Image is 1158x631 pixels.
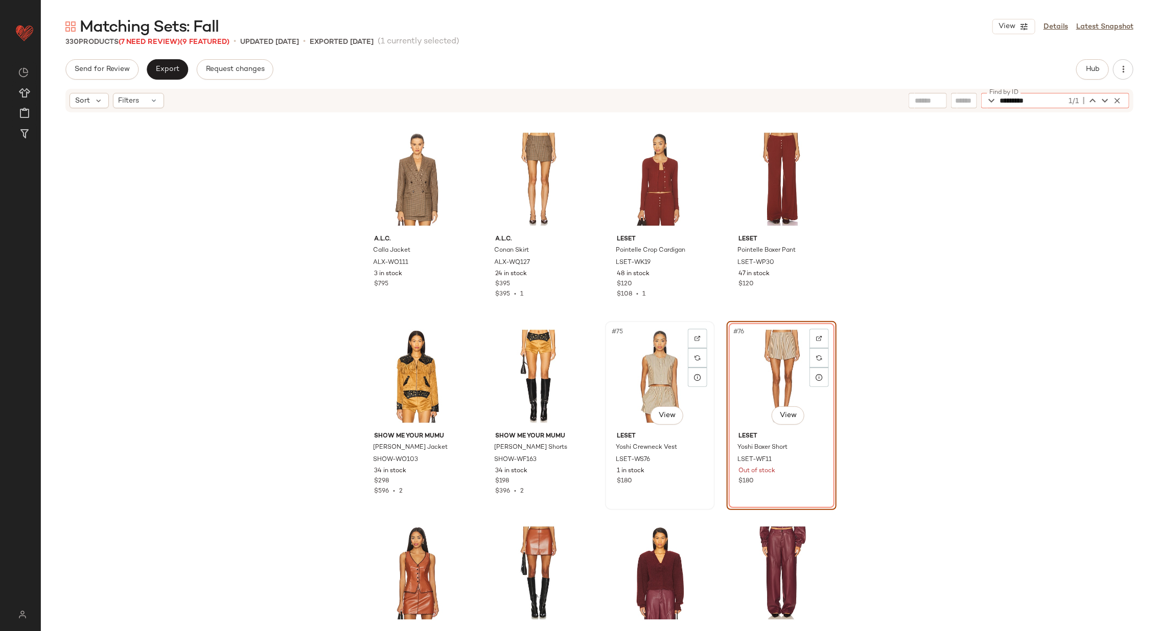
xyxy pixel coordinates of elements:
span: LESET [617,432,703,441]
span: LESET [617,235,703,244]
img: svg%3e [816,355,822,361]
span: Pointelle Boxer Pant [737,246,796,255]
span: 34 in stock [496,467,528,476]
span: 3 in stock [374,270,402,279]
span: 1 [521,291,524,298]
span: 48 in stock [617,270,650,279]
span: 47 in stock [738,270,770,279]
button: Export [147,59,188,80]
span: $596 [374,488,389,495]
span: Filters [119,95,140,106]
span: View [658,411,676,420]
span: 2 [399,488,403,495]
span: (1 currently selected) [378,36,459,48]
img: AMAN-WO161_V1.jpg [366,522,469,625]
img: TATE-WP15_V1.jpg [730,522,833,625]
span: • [303,36,306,48]
span: (7 Need Review) [119,38,180,46]
span: View [779,411,797,420]
img: svg%3e [65,21,76,32]
span: $198 [496,477,509,486]
p: Exported [DATE] [310,37,374,47]
button: View [651,406,683,425]
span: [PERSON_NAME] Jacket [373,443,448,452]
span: 2 [521,488,524,495]
span: (9 Featured) [180,38,229,46]
img: SHOW-WO103_V1.jpg [366,325,469,428]
span: LSET-WP30 [737,258,774,268]
span: $298 [374,477,389,486]
span: $795 [374,280,388,289]
img: ALX-WQ127_V1.jpg [488,128,590,231]
p: updated [DATE] [240,37,299,47]
span: Show Me Your Mumu [374,432,460,441]
span: [PERSON_NAME] Shorts [495,443,568,452]
div: 1/1 [1067,96,1079,107]
img: svg%3e [816,335,822,342]
span: Hub [1085,65,1100,74]
img: heart_red.DM2ytmEG.svg [14,22,35,43]
button: View [772,406,804,425]
span: $396 [496,488,511,495]
img: svg%3e [12,611,32,619]
span: Calla Jacket [373,246,410,255]
img: svg%3e [18,67,29,78]
span: • [234,36,236,48]
span: A.L.C. [496,235,582,244]
span: Yoshi Boxer Short [737,443,788,452]
span: View [998,22,1015,31]
span: • [511,488,521,495]
span: LESET [738,235,825,244]
img: LSET-WF11_V1.jpg [730,325,833,428]
img: LSET-WS76_V1.jpg [609,325,711,428]
button: Send for Review [65,59,138,80]
span: • [632,291,642,298]
span: #75 [611,327,625,337]
img: ALX-WO111_V1.jpg [366,128,469,231]
span: Conan Skirt [495,246,529,255]
button: View [992,19,1035,34]
span: $180 [617,477,632,486]
span: Show Me Your Mumu [496,432,582,441]
span: 34 in stock [374,467,406,476]
span: ALX-WQ127 [495,258,530,268]
img: TATE-WK16_V1.jpg [609,522,711,625]
span: 24 in stock [496,270,527,279]
img: LSET-WP30_V1.jpg [730,128,833,231]
div: Products [65,37,229,47]
span: Send for Review [74,65,130,74]
span: • [389,488,399,495]
span: A.L.C. [374,235,460,244]
span: 1 [642,291,645,298]
span: $108 [617,291,632,298]
span: 330 [65,38,79,46]
span: LSET-WK19 [616,258,651,268]
img: SHOW-WF163_V1.jpg [488,325,590,428]
button: Request changes [197,59,273,80]
span: Pointelle Crop Cardigan [616,246,685,255]
span: Matching Sets: Fall [80,17,219,38]
img: AMAN-WQ179_V1.jpg [488,522,590,625]
span: $395 [496,280,511,289]
img: svg%3e [694,355,701,361]
span: 1 in stock [617,467,644,476]
img: LSET-WK19_V1.jpg [609,128,711,231]
span: #76 [732,327,746,337]
a: Latest Snapshot [1076,21,1133,32]
span: $120 [738,280,754,289]
span: ALX-WO111 [373,258,408,268]
span: Sort [75,95,90,106]
img: svg%3e [694,335,701,342]
button: Hub [1076,59,1109,80]
span: • [511,291,521,298]
a: Details [1044,21,1068,32]
span: Export [155,65,179,74]
span: $395 [496,291,511,298]
span: SHOW-WO103 [373,455,418,465]
span: $120 [617,280,632,289]
span: Request changes [205,65,265,74]
span: LSET-WS76 [616,455,650,465]
span: LSET-WF11 [737,455,772,465]
span: Yoshi Crewneck Vest [616,443,677,452]
span: SHOW-WF163 [495,455,537,465]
